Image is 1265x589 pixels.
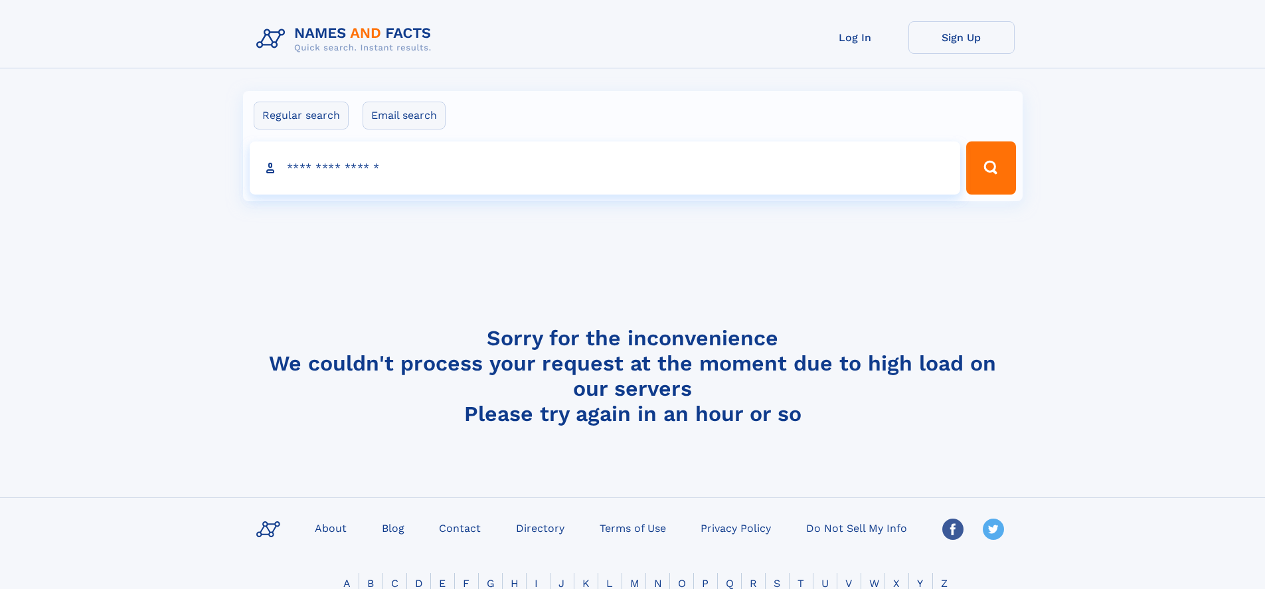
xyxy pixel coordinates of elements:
a: Sign Up [908,21,1015,54]
a: Contact [434,518,486,537]
a: About [309,518,352,537]
img: Twitter [983,519,1004,540]
button: Search Button [966,141,1015,195]
a: Directory [511,518,570,537]
label: Email search [363,102,446,129]
a: Blog [377,518,410,537]
a: Do Not Sell My Info [801,518,912,537]
a: Terms of Use [594,518,671,537]
input: search input [250,141,961,195]
h4: Sorry for the inconvenience We couldn't process your request at the moment due to high load on ou... [251,325,1015,426]
a: Log In [802,21,908,54]
img: Logo Names and Facts [251,21,442,57]
img: Facebook [942,519,964,540]
a: Privacy Policy [695,518,776,537]
label: Regular search [254,102,349,129]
